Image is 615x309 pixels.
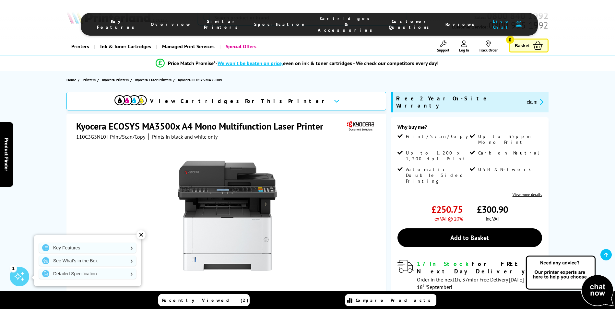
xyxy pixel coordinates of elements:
img: Kyocera ECOSYS MA3500x [164,153,291,280]
span: 110C3G3NL0 [76,133,106,140]
a: Track Order [479,40,498,52]
span: Recently Viewed (2) [162,297,249,303]
span: 0 [506,36,514,44]
img: Kyocera [346,120,375,132]
img: user-headset-duotone.svg [516,21,522,27]
a: Printers [83,76,97,83]
sup: th [423,282,427,288]
span: View Cartridges For This Printer [150,97,328,105]
span: Overview [151,21,191,27]
div: 1 [10,265,17,272]
span: Kyocera Laser Printers [135,76,171,83]
a: Detailed Specification [39,269,136,279]
div: Why buy me? [397,124,542,133]
span: | Print/Scan/Copy [107,133,145,140]
span: £250.75 [432,203,463,215]
span: Ink & Toner Cartridges [100,38,151,55]
span: Cartridges & Accessories [318,16,376,33]
span: Reviews [445,21,478,27]
span: Carbon Neutral [478,150,540,156]
li: modal_Promise [52,58,543,69]
a: Managed Print Services [156,38,219,55]
span: Automatic Double Sided Printing [406,166,468,184]
span: Specification [254,21,305,27]
span: USB & Network [478,166,531,172]
span: Compare Products [356,297,434,303]
a: Kyocera Printers [102,76,130,83]
span: Key Features [97,18,138,30]
span: We won’t be beaten on price, [218,60,283,66]
span: Similar Printers [204,18,241,30]
a: Add to Basket [397,228,542,247]
div: - even on ink & toner cartridges - We check our competitors every day! [216,60,439,66]
span: 17 In Stock [417,260,472,268]
span: Product Finder [3,138,10,171]
div: modal_delivery [397,260,542,290]
span: Up to 1,200 x 1,200 dpi Print [406,150,468,162]
a: Log In [459,40,469,52]
span: Log In [459,48,469,52]
a: Compare Products [345,294,436,306]
a: Printers [66,38,94,55]
span: £300.90 [477,203,508,215]
span: Printers [83,76,96,83]
div: ✕ [136,230,146,239]
span: Support [437,48,449,52]
button: promo-description [525,98,545,106]
a: Recently Viewed (2) [158,294,250,306]
div: for FREE Next Day Delivery [417,260,542,275]
span: Print/Scan/Copy [406,133,473,139]
a: Special Offers [219,38,261,55]
span: Basket [515,41,530,50]
span: Up to 35ppm Mono Print [478,133,540,145]
a: Basket 0 [509,39,549,52]
span: Free 2 Year On-Site Warranty [396,95,522,109]
span: Kyocera ECOSYS MA3500x [178,76,222,83]
i: Prints in black and white only [152,133,218,140]
a: Home [66,76,78,83]
img: cmyk-icon.svg [114,95,147,105]
span: Order in the next for Free Delivery [DATE] 18 September! [417,276,524,290]
a: Kyocera Laser Printers [135,76,173,83]
img: Open Live Chat window [524,255,615,308]
a: Kyocera ECOSYS MA3500x [178,76,224,83]
h1: Kyocera ECOSYS MA3500x A4 Mono Multifunction Laser Printer [76,120,330,132]
span: inc VAT [486,215,499,222]
a: See What's in the Box [39,256,136,266]
span: Home [66,76,76,83]
a: Support [437,40,449,52]
span: Customer Questions [389,18,432,30]
a: Ink & Toner Cartridges [94,38,156,55]
a: Key Features [39,243,136,253]
span: ex VAT @ 20% [434,215,463,222]
span: Price Match Promise* [168,60,216,66]
a: View more details [513,192,542,197]
span: Kyocera Printers [102,76,129,83]
span: 1h, 37m [454,276,472,283]
span: Live Chat [491,18,513,30]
